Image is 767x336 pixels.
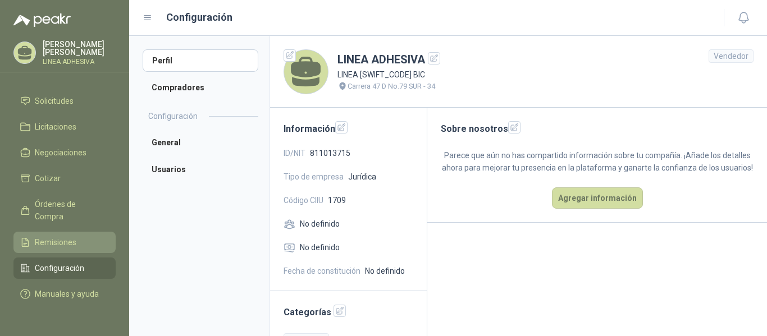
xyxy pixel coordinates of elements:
span: No definido [300,241,340,254]
h2: Información [284,121,413,136]
span: Negociaciones [35,146,86,159]
span: Configuración [35,262,84,274]
h1: Configuración [166,10,232,25]
div: Vendedor [709,49,754,63]
span: 811013715 [310,147,350,159]
a: General [143,131,258,154]
span: Remisiones [35,236,76,248]
span: No definido [365,265,405,277]
span: Solicitudes [35,95,74,107]
button: Agregar información [552,187,643,209]
a: Remisiones [13,232,116,253]
a: Compradores [143,76,258,99]
h2: Configuración [148,110,198,122]
a: Licitaciones [13,116,116,137]
p: Carrera 47 D No.79 SUR - 34 [348,81,435,92]
span: 1709 [328,194,346,206]
span: Cotizar [35,172,61,185]
a: Negociaciones [13,142,116,163]
h2: Sobre nosotros [441,121,754,136]
span: No definido [300,218,340,230]
h1: LINEA ADHESIVA [337,51,440,68]
a: Órdenes de Compra [13,194,116,227]
span: Jurídica [348,171,376,183]
span: ID/NIT [284,147,305,159]
a: Solicitudes [13,90,116,112]
p: [PERSON_NAME] [PERSON_NAME] [43,40,116,56]
span: Tipo de empresa [284,171,344,183]
p: LINEA [SWIFT_CODE] BIC [337,68,440,81]
h2: Categorías [284,305,413,319]
span: Código CIIU [284,194,323,206]
span: Manuales y ayuda [35,288,99,300]
a: Perfil [143,49,258,72]
span: Órdenes de Compra [35,198,105,223]
a: Manuales y ayuda [13,283,116,305]
p: Parece que aún no has compartido información sobre tu compañía. ¡Añade los detalles ahora para me... [441,149,754,174]
a: Usuarios [143,158,258,181]
span: Licitaciones [35,121,76,133]
span: Fecha de constitución [284,265,360,277]
p: LINEA ADHESIVA [43,58,116,65]
a: Cotizar [13,168,116,189]
img: Logo peakr [13,13,71,27]
a: Configuración [13,257,116,279]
